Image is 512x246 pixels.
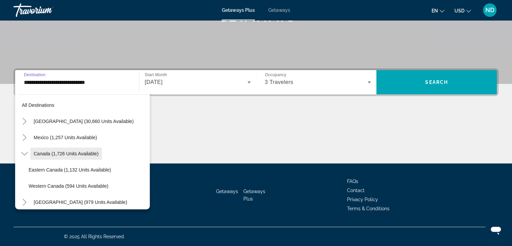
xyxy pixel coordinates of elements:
[347,197,378,202] a: Privacy Policy
[432,8,438,13] span: en
[347,206,389,211] a: Terms & Conditions
[24,72,45,77] span: Destination
[347,179,358,184] a: FAQs
[268,7,290,13] a: Getaways
[19,99,150,111] button: All destinations
[29,183,108,189] span: Western Canada (594 units available)
[30,196,131,208] button: [GEOGRAPHIC_DATA] (979 units available)
[19,132,30,144] button: Toggle Mexico (1,257 units available)
[34,135,97,140] span: Mexico (1,257 units available)
[347,188,365,193] a: Contact
[29,167,111,173] span: Eastern Canada (1,132 units available)
[265,79,294,85] span: 3 Travelers
[64,234,125,239] span: © 2025 All Rights Reserved.
[34,199,127,205] span: [GEOGRAPHIC_DATA] (979 units available)
[485,219,507,241] iframe: Button to launch messaging window
[425,80,448,85] span: Search
[265,73,286,77] span: Occupancy
[25,164,150,176] button: Eastern Canada (1,132 units available)
[19,148,30,160] button: Toggle Canada (1,726 units available)
[34,119,134,124] span: [GEOGRAPHIC_DATA] (30,660 units available)
[222,7,255,13] a: Getaways Plus
[481,3,499,17] button: User Menu
[376,70,497,94] button: Search
[30,148,102,160] button: Canada (1,726 units available)
[432,6,444,16] button: Change language
[216,189,238,194] a: Getaways
[15,70,497,94] div: Search widget
[485,7,494,13] span: ND
[13,1,81,19] a: Travorium
[22,102,55,108] span: All destinations
[243,189,265,202] a: Getaways Plus
[454,8,465,13] span: USD
[19,196,30,208] button: Toggle Caribbean & Atlantic Islands (979 units available)
[19,116,30,127] button: Toggle United States (30,660 units available)
[454,6,471,16] button: Change currency
[30,115,137,127] button: [GEOGRAPHIC_DATA] (30,660 units available)
[145,79,163,85] span: [DATE]
[25,180,150,192] button: Western Canada (594 units available)
[30,131,100,144] button: Mexico (1,257 units available)
[145,73,167,77] span: Start Month
[34,151,99,156] span: Canada (1,726 units available)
